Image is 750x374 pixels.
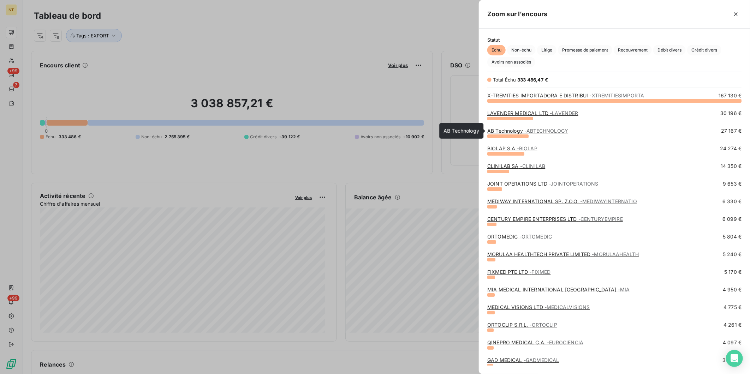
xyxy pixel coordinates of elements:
[487,128,568,134] a: AB Technology
[589,92,644,98] span: - XTREMITIESIMPORTA
[618,286,630,292] span: - MIA
[487,145,537,151] a: BIOLAP S.A
[487,198,637,204] a: MEDIWAY INTERNATIONAL SP. Z.O.O.
[722,198,742,205] span: 6 330 €
[487,57,535,67] button: Avoirs non associés
[723,339,742,346] span: 4 097 €
[507,45,536,55] button: Non-échu
[722,216,742,223] span: 6 099 €
[518,77,548,83] span: 333 486,47 €
[444,128,479,134] span: AB Technology
[722,357,742,364] span: 3 606 €
[529,322,557,328] span: - ORTOCLIP
[519,234,552,240] span: - ORTOMEDIC
[487,322,557,328] a: ORTOCLIP S.R.L.
[487,9,548,19] h5: Zoom sur l’encours
[487,181,599,187] a: JOINT OPERATIONS LTD
[726,350,743,367] div: Open Intercom Messenger
[479,92,750,366] div: grid
[487,269,550,275] a: FIXMED PTE LTD
[723,180,742,187] span: 9 653 €
[723,233,742,240] span: 5 804 €
[721,163,742,170] span: 14 350 €
[487,45,506,55] button: Échu
[520,163,545,169] span: - CLINILAB
[653,45,686,55] button: Débit divers
[487,286,630,292] a: MIA MEDICAL INTERNATIONAL [GEOGRAPHIC_DATA]
[724,321,742,328] span: 4 261 €
[724,304,742,311] span: 4 775 €
[547,339,583,345] span: - EUROCIENCIA
[487,304,590,310] a: MEDICAL VISIONS LTD
[578,216,623,222] span: - CENTURYEMPIRE
[517,145,537,151] span: - BIOLAP
[721,127,742,134] span: 27 167 €
[724,269,742,276] span: 5 170 €
[487,92,644,98] a: X-TREMITIES IMPORTADORA E DISTRIBUI
[487,339,583,345] a: QINEPRO MEDICAL C.A.
[493,77,516,83] span: Total Échu
[558,45,612,55] button: Promesse de paiement
[544,304,590,310] span: - MEDICALVISIONS
[720,145,742,152] span: 24 274 €
[614,45,652,55] button: Recouvrement
[580,198,637,204] span: - MEDIWAYINTERNATIO
[487,251,639,257] a: MORULAA HEALTHTECH PRIVATE LIMITED
[592,251,639,257] span: - MORULAAHEALTH
[524,128,568,134] span: - ABTECHNOLOGY
[723,286,742,293] span: 4 950 €
[524,357,559,363] span: - GADMEDICAL
[487,234,552,240] a: ORTOMEDIC
[549,181,598,187] span: - JOINTOPERATIONS
[487,110,578,116] a: LAVENDER MEDICAL LTD
[487,37,742,43] span: Statut
[720,110,742,117] span: 30 196 €
[719,92,742,99] span: 167 130 €
[537,45,556,55] button: Litige
[487,163,545,169] a: CLINILAB SA
[687,45,721,55] button: Crédit divers
[723,251,742,258] span: 5 240 €
[550,110,578,116] span: - LAVENDER
[487,357,559,363] a: GAD MEDICAL
[487,216,623,222] a: CENTURY EMPIRE ENTERPRISES LTD
[529,269,550,275] span: - FIXMED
